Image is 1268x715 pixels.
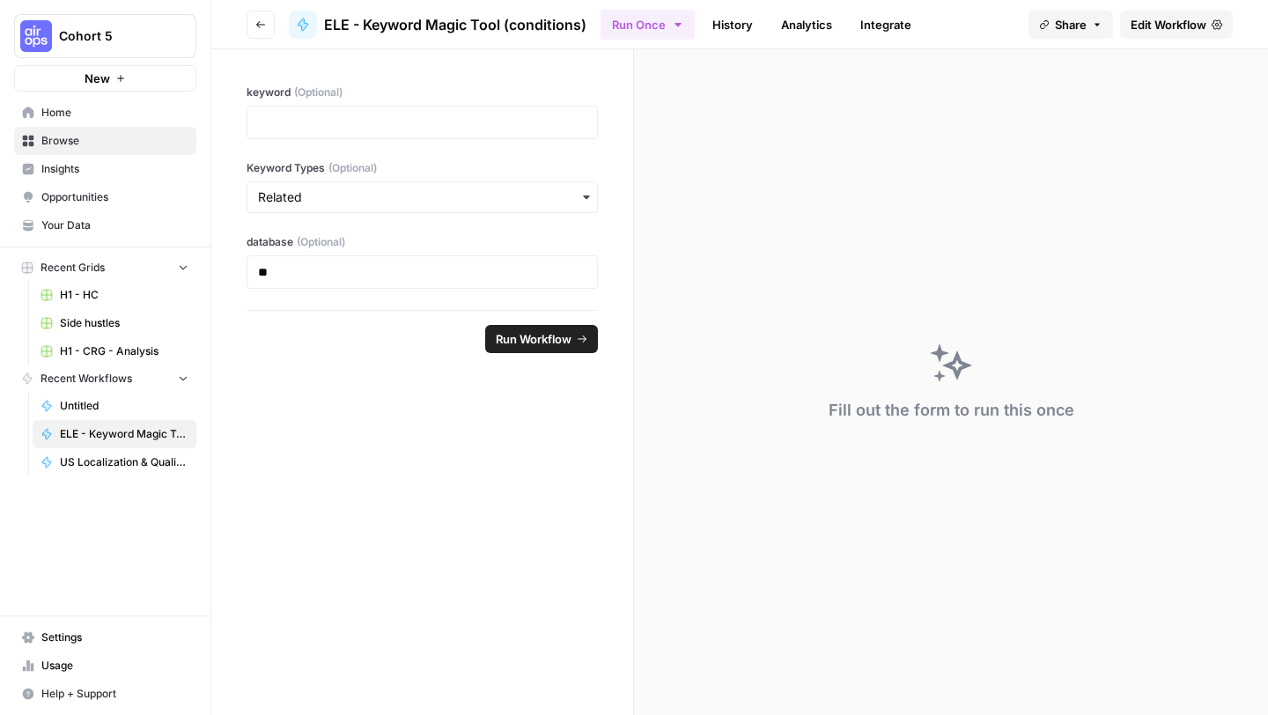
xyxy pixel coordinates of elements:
[1028,11,1113,39] button: Share
[60,454,188,470] span: US Localization & Quality Check
[14,14,196,58] button: Workspace: Cohort 5
[59,27,166,45] span: Cohort 5
[601,10,695,40] button: Run Once
[289,11,586,39] a: ELE - Keyword Magic Tool (conditions)
[770,11,843,39] a: Analytics
[328,160,377,176] span: (Optional)
[1055,16,1087,33] span: Share
[33,337,196,365] a: H1 - CRG - Analysis
[33,309,196,337] a: Side hustles
[496,330,571,348] span: Run Workflow
[41,161,188,177] span: Insights
[41,217,188,233] span: Your Data
[20,20,52,52] img: Cohort 5 Logo
[297,234,345,250] span: (Optional)
[247,85,598,100] label: keyword
[247,160,598,176] label: Keyword Types
[60,315,188,331] span: Side hustles
[14,65,196,92] button: New
[829,398,1074,423] div: Fill out the form to run this once
[14,652,196,680] a: Usage
[14,127,196,155] a: Browse
[41,105,188,121] span: Home
[14,211,196,240] a: Your Data
[33,281,196,309] a: H1 - HC
[294,85,343,100] span: (Optional)
[14,623,196,652] a: Settings
[41,658,188,674] span: Usage
[1120,11,1233,39] a: Edit Workflow
[33,448,196,476] a: US Localization & Quality Check
[41,686,188,702] span: Help + Support
[485,325,598,353] button: Run Workflow
[702,11,763,39] a: History
[14,155,196,183] a: Insights
[850,11,922,39] a: Integrate
[41,189,188,205] span: Opportunities
[14,254,196,281] button: Recent Grids
[33,420,196,448] a: ELE - Keyword Magic Tool (conditions)
[324,14,586,35] span: ELE - Keyword Magic Tool (conditions)
[41,133,188,149] span: Browse
[60,343,188,359] span: H1 - CRG - Analysis
[41,371,132,387] span: Recent Workflows
[41,630,188,645] span: Settings
[14,99,196,127] a: Home
[60,287,188,303] span: H1 - HC
[41,260,105,276] span: Recent Grids
[85,70,110,87] span: New
[60,426,188,442] span: ELE - Keyword Magic Tool (conditions)
[14,183,196,211] a: Opportunities
[14,680,196,708] button: Help + Support
[60,398,188,414] span: Untitled
[33,392,196,420] a: Untitled
[258,188,586,206] input: Related
[247,234,598,250] label: database
[1131,16,1206,33] span: Edit Workflow
[14,365,196,392] button: Recent Workflows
